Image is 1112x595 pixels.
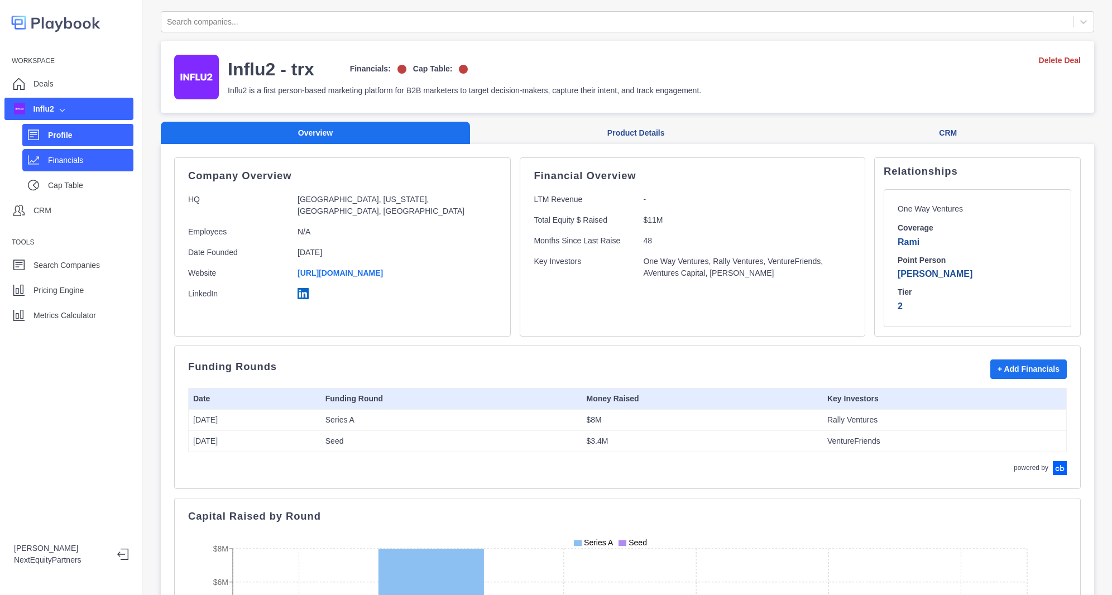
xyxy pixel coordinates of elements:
span: Series A [584,538,613,547]
img: crunchbase-logo [1053,461,1067,475]
p: Influ2 is a first person-based marketing platform for B2B marketers to target decision-makers, ca... [228,85,701,97]
p: [GEOGRAPHIC_DATA], [US_STATE], [GEOGRAPHIC_DATA], [GEOGRAPHIC_DATA] [298,194,483,217]
td: $8M [582,409,823,430]
p: Relationships [884,167,1071,176]
p: Financial Overview [534,171,851,180]
tspan: $8M [213,544,228,553]
a: [URL][DOMAIN_NAME] [298,268,383,277]
p: Total Equity $ Raised [534,214,634,226]
p: Cap Table: [413,63,453,75]
p: Capital Raised by Round [188,512,1067,521]
p: Website [188,267,289,279]
p: Cap Table [48,180,133,191]
td: [DATE] [189,409,321,430]
th: Money Raised [582,388,823,409]
p: Metrics Calculator [33,310,96,322]
button: Overview [161,122,470,145]
h6: Coverage [898,223,1057,233]
p: Date Founded [188,247,289,258]
p: Employees [188,226,289,238]
p: 2 [898,300,1057,313]
p: One Way Ventures [898,203,998,214]
button: + Add Financials [990,359,1067,379]
th: Key Investors [823,388,1067,409]
h6: Tier [898,287,1057,297]
p: Search Companies [33,260,100,271]
img: off-logo [459,65,468,74]
th: Date [189,388,321,409]
td: $3.4M [582,430,823,452]
p: $11M [643,214,833,226]
p: LTM Revenue [534,194,634,205]
a: Delete Deal [1039,55,1081,66]
p: [PERSON_NAME] [898,267,1057,281]
td: Rally Ventures [823,409,1067,430]
h3: Influ2 - trx [228,58,314,80]
button: CRM [802,122,1094,145]
span: Seed [629,538,647,547]
img: linkedin-logo [298,288,309,299]
p: NextEquityPartners [14,554,108,566]
img: logo-colored [11,11,100,34]
p: Months Since Last Raise [534,235,634,247]
p: LinkedIn [188,288,289,303]
p: CRM [33,205,51,217]
p: Profile [48,129,133,141]
tspan: $6M [213,577,228,586]
h6: Point Person [898,256,1057,266]
p: Deals [33,78,54,90]
p: powered by [1014,463,1048,473]
p: One Way Ventures, Rally Ventures, VentureFriends, AVentures Capital, [PERSON_NAME] [643,256,833,279]
p: HQ [188,194,289,217]
p: Funding Rounds [188,362,277,371]
p: - [643,194,833,205]
div: Influ2 [14,103,54,115]
td: Series A [321,409,582,430]
td: Seed [321,430,582,452]
p: [DATE] [298,247,483,258]
img: company-logo [174,55,219,99]
p: Key Investors [534,256,634,279]
p: Financials: [350,63,391,75]
p: Pricing Engine [33,285,84,296]
p: Financials [48,155,133,166]
img: company image [14,103,25,114]
td: [DATE] [189,430,321,452]
p: 48 [643,235,833,247]
td: VentureFriends [823,430,1067,452]
img: off-logo [397,65,406,74]
th: Funding Round [321,388,582,409]
button: Product Details [470,122,802,145]
p: Rami [898,236,1057,249]
p: [PERSON_NAME] [14,543,108,554]
p: Company Overview [188,171,497,180]
p: N/A [298,226,483,238]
